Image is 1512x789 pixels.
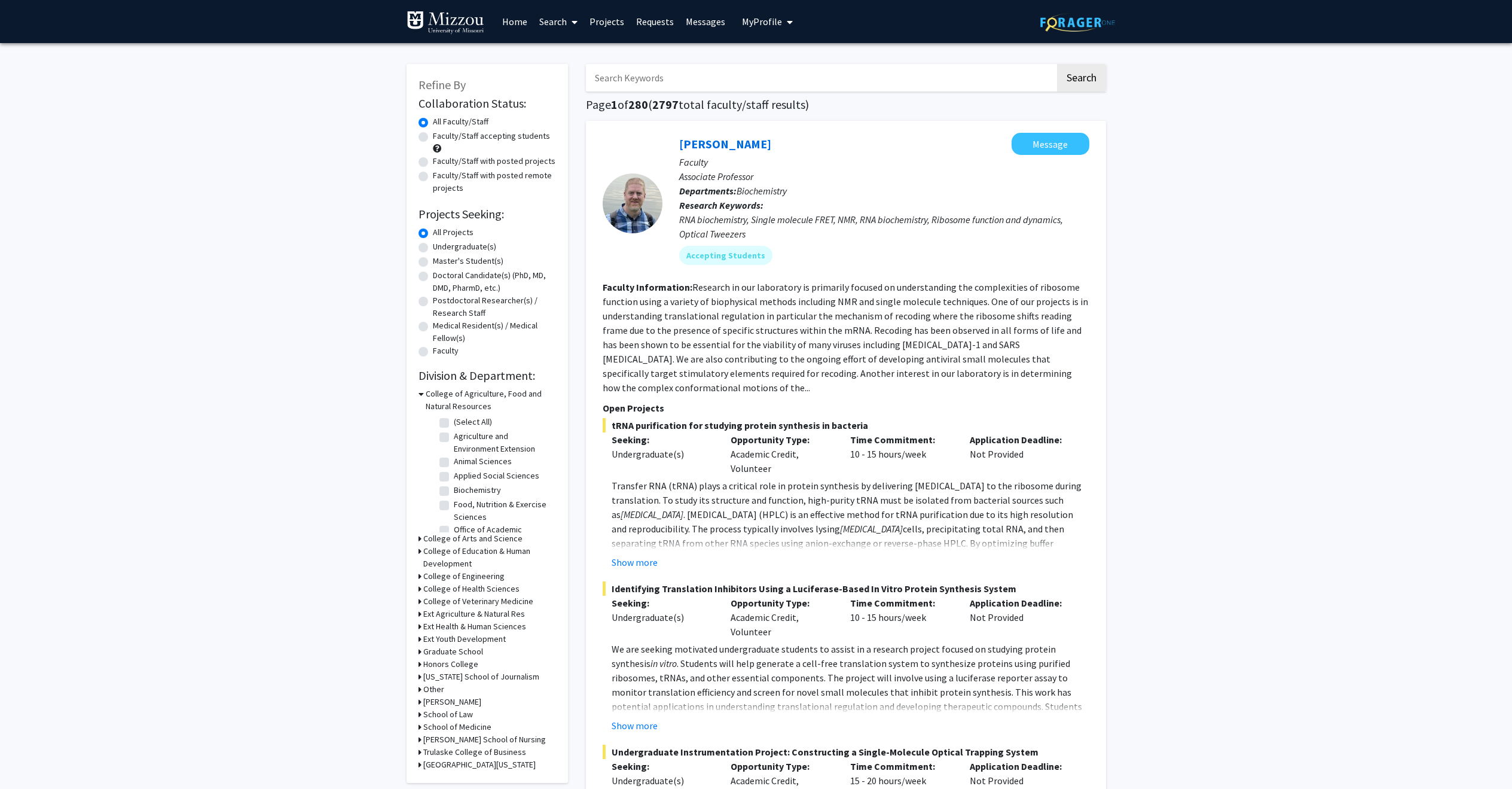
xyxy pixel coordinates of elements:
[423,545,556,570] h3: College of Education & Human Development
[961,596,1080,639] div: Not Provided
[679,136,771,151] a: [PERSON_NAME]
[650,657,677,669] em: in vitro
[423,620,526,633] h3: Ext Health & Human Sciences
[679,155,1089,169] p: Faculty
[454,430,553,455] label: Agriculture and Environment Extension
[603,418,1089,432] span: tRNA purification for studying protein synthesis in bacteria
[612,596,713,610] p: Seeking:
[423,671,539,683] h3: [US_STATE] School of Journalism
[423,532,523,545] h3: College of Arts and Science
[731,759,832,773] p: Opportunity Type:
[612,480,1082,520] span: Transfer RNA (tRNA) plays a critical role in protein synthesis by delivering [MEDICAL_DATA] to th...
[433,130,550,142] label: Faculty/Staff accepting students
[612,657,1082,727] span: . Students will help generate a cell-free translation system to synthesize proteins using purifie...
[970,596,1071,610] p: Application Deadline:
[612,773,713,788] div: Undergraduate(s)
[841,432,961,476] div: 10 - 15 hours/week
[722,596,841,639] div: Academic Credit, Volunteer
[1057,64,1106,92] button: Search
[603,281,1088,394] fg-read-more: Research in our laboratory is primarily focused on understanding the complexities of ribosome fun...
[630,1,680,42] a: Requests
[454,523,553,549] label: Office of Academic Programs
[1012,133,1089,155] button: Message Peter Cornish
[433,345,459,357] label: Faculty
[423,595,533,608] h3: College of Veterinary Medicine
[426,388,556,413] h3: College of Agriculture, Food and Natural Resources
[841,596,961,639] div: 10 - 15 hours/week
[454,455,512,468] label: Animal Sciences
[454,416,492,428] label: (Select All)
[612,432,713,447] p: Seeking:
[533,1,584,42] a: Search
[419,96,556,111] h2: Collaboration Status:
[612,759,713,773] p: Seeking:
[612,610,713,625] div: Undergraduate(s)
[1040,13,1115,32] img: ForagerOne Logo
[423,570,505,583] h3: College of Engineering
[423,758,536,771] h3: [GEOGRAPHIC_DATA][US_STATE]
[586,64,1055,92] input: Search Keywords
[737,185,787,197] span: Biochemistry
[679,199,763,211] b: Research Keywords:
[423,721,491,733] h3: School of Medicine
[679,246,772,265] mat-chip: Accepting Students
[850,596,952,610] p: Time Commitment:
[586,98,1106,112] h1: Page of ( total faculty/staff results)
[454,470,539,482] label: Applied Social Sciences
[423,696,481,708] h3: [PERSON_NAME]
[584,1,630,42] a: Projects
[603,401,1089,415] p: Open Projects
[496,1,533,42] a: Home
[970,432,1071,447] p: Application Deadline:
[611,97,618,112] span: 1
[454,498,553,523] label: Food, Nutrition & Exercise Sciences
[423,708,473,721] h3: School of Law
[612,718,658,733] button: Show more
[603,745,1089,759] span: Undergraduate Instrumentation Project: Constructing a Single-Molecule Optical Trapping System
[423,658,478,671] h3: Honors College
[679,169,1089,184] p: Associate Professor
[850,759,952,773] p: Time Commitment:
[840,523,903,535] em: [MEDICAL_DATA]
[433,169,556,194] label: Faculty/Staff with posted remote projects
[423,608,525,620] h3: Ext Agriculture & Natural Res
[680,1,731,42] a: Messages
[407,11,484,35] img: University of Missouri Logo
[454,484,501,496] label: Biochemistry
[419,77,466,92] span: Refine By
[423,746,526,758] h3: Trulaske College of Business
[423,733,546,746] h3: [PERSON_NAME] School of Nursing
[679,185,737,197] b: Departments:
[612,555,658,569] button: Show more
[612,447,713,461] div: Undergraduate(s)
[731,432,832,447] p: Opportunity Type:
[621,508,683,520] em: [MEDICAL_DATA]
[419,368,556,383] h2: Division & Department:
[603,581,1089,596] span: Identifying Translation Inhibitors Using a Luciferase-Based In Vitro Protein Synthesis System
[433,319,556,345] label: Medical Resident(s) / Medical Fellow(s)
[612,643,1056,669] span: We are seeking motivated undergraduate students to assist in a research project focused on studyi...
[433,155,555,167] label: Faculty/Staff with posted projects
[433,240,496,253] label: Undergraduate(s)
[850,432,952,447] p: Time Commitment:
[679,212,1089,241] div: RNA biochemistry, Single molecule FRET, NMR, RNA biochemistry, Ribosome function and dynamics, Op...
[612,508,1073,535] span: . [MEDICAL_DATA] (HPLC) is an effective method for tRNA purification due to its high resolution a...
[433,294,556,319] label: Postdoctoral Researcher(s) / Research Staff
[433,255,503,267] label: Master's Student(s)
[423,583,520,595] h3: College of Health Sciences
[433,226,474,239] label: All Projects
[603,281,692,293] b: Faculty Information:
[742,16,782,28] span: My Profile
[433,269,556,294] label: Doctoral Candidate(s) (PhD, MD, DMD, PharmD, etc.)
[628,97,648,112] span: 280
[961,432,1080,476] div: Not Provided
[970,759,1071,773] p: Application Deadline:
[722,432,841,476] div: Academic Credit, Volunteer
[731,596,832,610] p: Opportunity Type:
[423,645,483,658] h3: Graduate School
[419,207,556,221] h2: Projects Seeking:
[423,683,444,696] h3: Other
[652,97,679,112] span: 2797
[433,115,488,128] label: All Faculty/Staff
[423,633,506,645] h3: Ext Youth Development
